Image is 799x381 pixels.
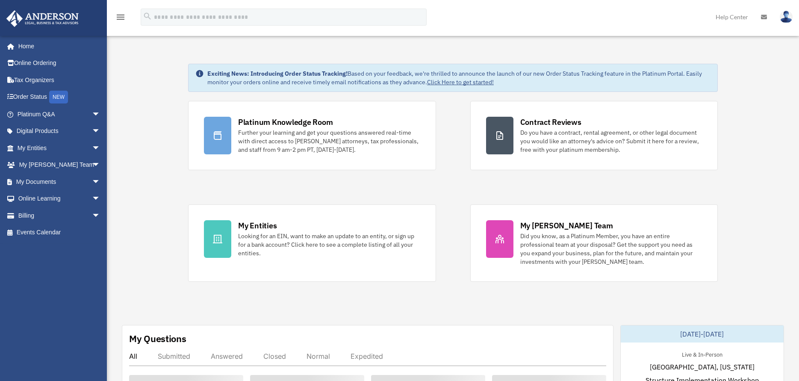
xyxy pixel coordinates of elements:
a: My Entities Looking for an EIN, want to make an update to an entity, or sign up for a bank accoun... [188,204,436,282]
img: Anderson Advisors Platinum Portal [4,10,81,27]
div: [DATE]-[DATE] [621,325,784,343]
a: My [PERSON_NAME] Team Did you know, as a Platinum Member, you have an entire professional team at... [470,204,718,282]
div: Normal [307,352,330,360]
span: arrow_drop_down [92,106,109,123]
a: Online Learningarrow_drop_down [6,190,113,207]
div: Platinum Knowledge Room [238,117,333,127]
div: My Entities [238,220,277,231]
a: Home [6,38,109,55]
div: Contract Reviews [520,117,581,127]
div: Live & In-Person [675,349,729,358]
a: My Documentsarrow_drop_down [6,173,113,190]
a: menu [115,15,126,22]
a: Online Ordering [6,55,113,72]
div: Submitted [158,352,190,360]
span: arrow_drop_down [92,173,109,191]
span: [GEOGRAPHIC_DATA], [US_STATE] [650,362,755,372]
div: My Questions [129,332,186,345]
span: arrow_drop_down [92,123,109,140]
a: My [PERSON_NAME] Teamarrow_drop_down [6,157,113,174]
div: Do you have a contract, rental agreement, or other legal document you would like an attorney's ad... [520,128,702,154]
a: Billingarrow_drop_down [6,207,113,224]
a: My Entitiesarrow_drop_down [6,139,113,157]
div: My [PERSON_NAME] Team [520,220,613,231]
a: Platinum Q&Aarrow_drop_down [6,106,113,123]
span: arrow_drop_down [92,190,109,208]
i: menu [115,12,126,22]
img: User Pic [780,11,793,23]
a: Events Calendar [6,224,113,241]
div: Answered [211,352,243,360]
a: Contract Reviews Do you have a contract, rental agreement, or other legal document you would like... [470,101,718,170]
a: Digital Productsarrow_drop_down [6,123,113,140]
div: Closed [263,352,286,360]
strong: Exciting News: Introducing Order Status Tracking! [207,70,348,77]
a: Tax Organizers [6,71,113,89]
div: Further your learning and get your questions answered real-time with direct access to [PERSON_NAM... [238,128,420,154]
span: arrow_drop_down [92,139,109,157]
div: All [129,352,137,360]
div: Expedited [351,352,383,360]
div: Looking for an EIN, want to make an update to an entity, or sign up for a bank account? Click her... [238,232,420,257]
span: arrow_drop_down [92,207,109,224]
a: Order StatusNEW [6,89,113,106]
div: NEW [49,91,68,103]
a: Platinum Knowledge Room Further your learning and get your questions answered real-time with dire... [188,101,436,170]
i: search [143,12,152,21]
div: Based on your feedback, we're thrilled to announce the launch of our new Order Status Tracking fe... [207,69,711,86]
a: Click Here to get started! [427,78,494,86]
div: Did you know, as a Platinum Member, you have an entire professional team at your disposal? Get th... [520,232,702,266]
span: arrow_drop_down [92,157,109,174]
